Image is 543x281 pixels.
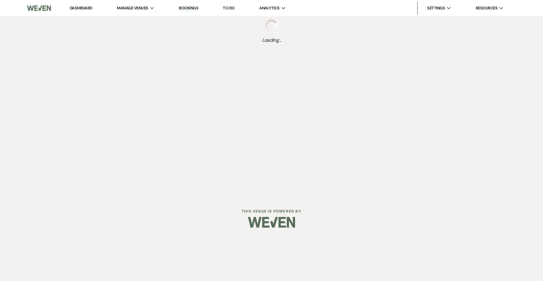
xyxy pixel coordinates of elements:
span: Settings [427,5,445,11]
a: Dashboard [70,5,92,11]
span: Analytics [259,5,279,11]
span: Resources [476,5,497,11]
a: Bookings [179,5,198,11]
img: Weven Logo [248,211,295,233]
span: Manage Venues [117,5,148,11]
img: Weven Logo [27,2,51,15]
span: Loading... [262,36,281,44]
a: To Do [223,5,234,11]
img: loading spinner [265,19,278,32]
